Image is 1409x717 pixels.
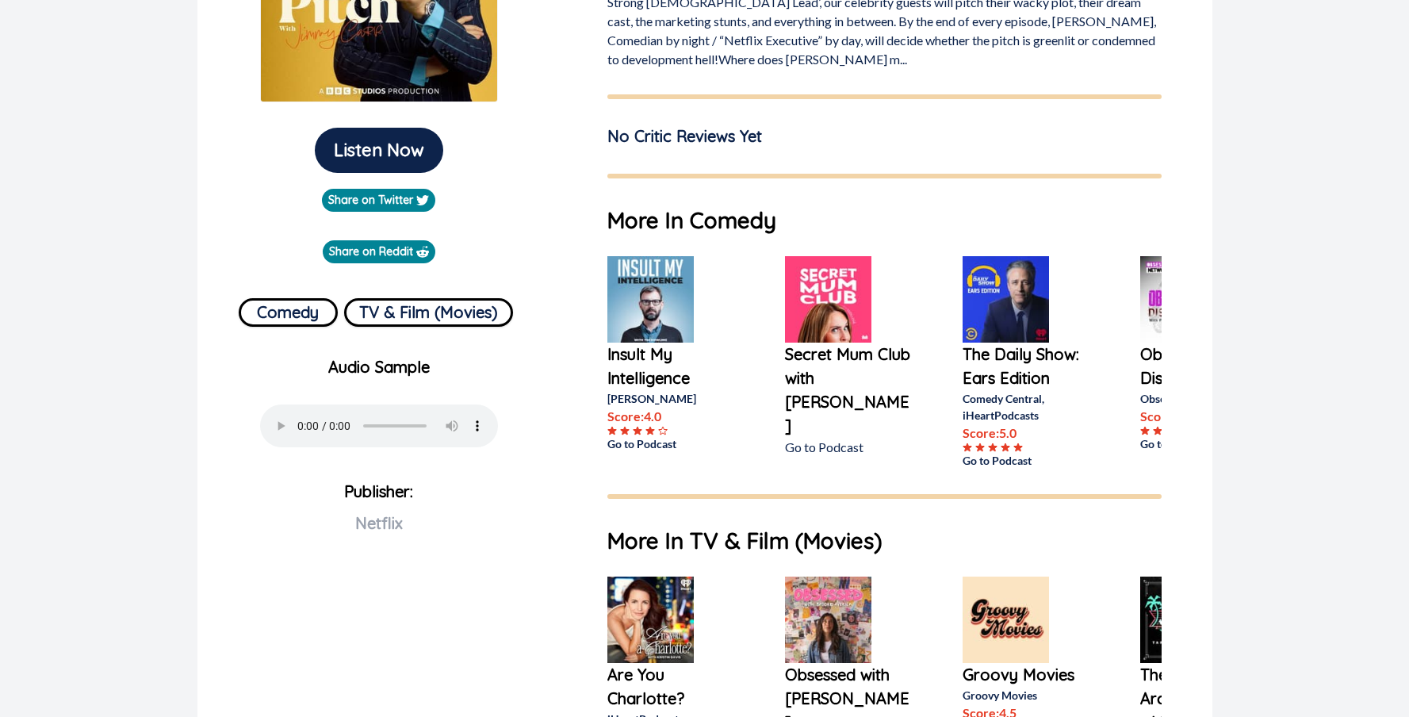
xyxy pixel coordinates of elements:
[607,435,734,452] a: Go to Podcast
[260,405,498,447] audio: Your browser does not support the audio element
[607,577,694,663] img: Are You Charlotte?
[607,125,762,148] h1: No Critic Reviews Yet
[607,204,1162,237] h1: More In Comedy
[607,343,734,390] a: Insult My Intelligence
[785,343,912,438] a: Secret Mum Club with [PERSON_NAME]
[1140,256,1227,343] img: Obsessed With: Disappeared
[239,292,338,327] a: Comedy
[963,663,1089,687] a: Groovy Movies
[963,390,1089,424] p: Comedy Central, iHeartPodcasts
[344,298,513,327] button: TV & Film (Movies)
[963,452,1089,469] a: Go to Podcast
[607,663,734,711] a: Are You Charlotte?
[963,424,1089,443] p: Score: 5.0
[963,256,1049,343] img: The Daily Show: Ears Edition
[355,513,403,533] span: Netflix
[1140,407,1267,426] p: Score: 4.5
[1140,577,1227,663] img: The Video Archives Podcast with Quentin Tarantino and Roger Avary
[785,577,871,663] img: Obsessed with Brooke Averick
[210,476,549,590] p: Publisher:
[1140,435,1267,452] a: Go to Podcast
[607,407,734,426] p: Score: 4.0
[963,687,1089,704] p: Groovy Movies
[344,292,513,327] a: TV & Film (Movies)
[785,256,871,343] img: Secret Mum Club with Sophiena
[239,298,338,327] button: Comedy
[1140,390,1267,407] p: Obsessed Network
[322,189,435,212] a: Share on Twitter
[785,438,912,457] p: Go to Podcast
[607,390,734,407] p: [PERSON_NAME]
[315,128,443,173] button: Listen Now
[963,577,1049,663] img: Groovy Movies
[607,524,1162,558] h1: More In TV & Film (Movies)
[963,343,1089,390] a: The Daily Show: Ears Edition
[607,256,694,343] img: Insult My Intelligence
[1140,343,1267,390] a: Obsessed With: Disappeared
[323,240,435,263] a: Share on Reddit
[210,355,549,379] p: Audio Sample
